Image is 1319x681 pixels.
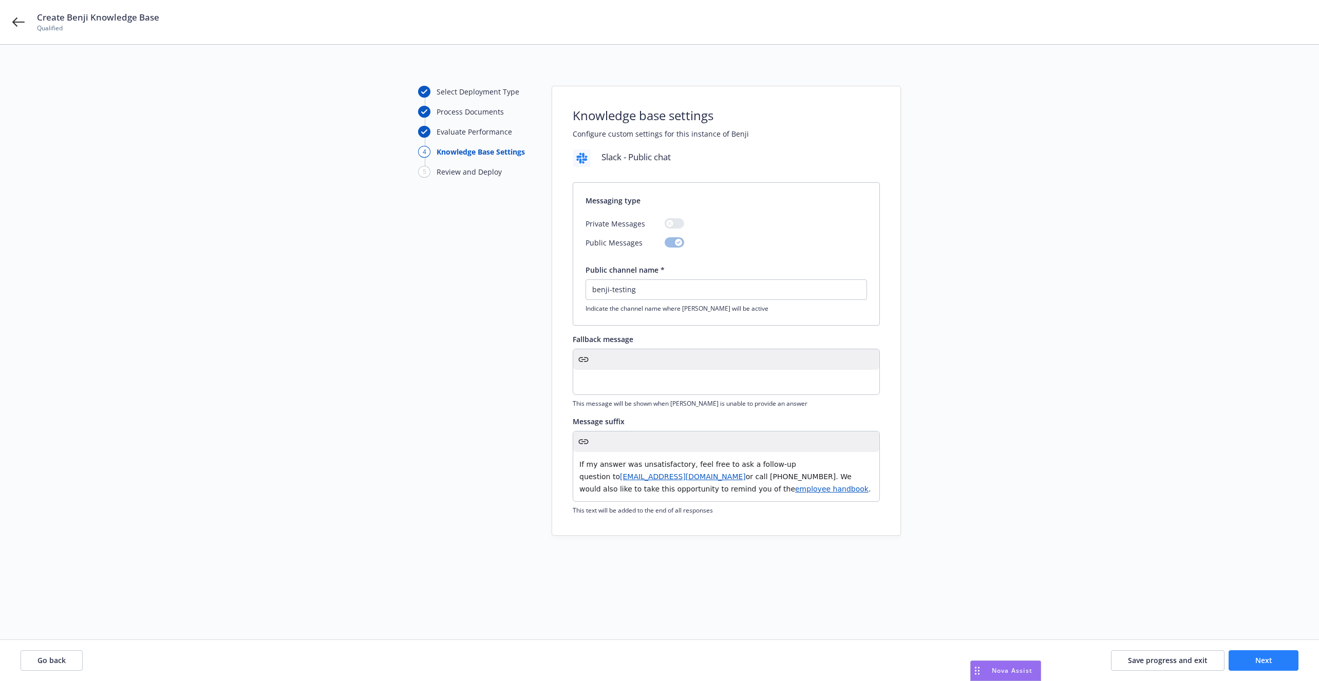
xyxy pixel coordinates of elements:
[573,334,633,344] span: Fallback message
[992,666,1032,675] span: Nova Assist
[586,304,867,313] span: Indicate the channel name where [PERSON_NAME] will be active
[1128,655,1208,665] span: Save progress and exit
[21,650,83,671] button: Go back
[586,218,645,229] span: Private Messages
[579,460,798,481] span: If my answer was unsatisfactory, feel free to ask a follow-up question to
[573,452,879,501] div: editable markdown
[418,166,430,178] div: 5
[573,370,879,394] div: editable markdown
[37,11,159,24] span: Create Benji Knowledge Base
[576,352,591,367] button: Create link
[576,434,591,449] button: Create link
[37,655,66,665] span: Go back
[1111,650,1224,671] button: Save progress and exit
[37,24,159,33] span: Qualified
[437,86,519,97] div: Select Deployment Type
[869,485,871,493] span: .
[437,146,525,157] div: Knowledge Base Settings
[971,661,984,680] div: Drag to move
[1255,655,1272,665] span: Next
[586,265,665,275] span: Public channel name *
[620,472,746,481] a: [EMAIL_ADDRESS][DOMAIN_NAME]
[418,146,430,158] div: 4
[573,417,625,426] span: Message suffix
[573,399,880,408] span: This message will be shown when [PERSON_NAME] is unable to provide an answer
[586,237,643,248] span: Public Messages
[1229,650,1298,671] button: Next
[437,126,512,137] div: Evaluate Performance
[437,106,504,117] div: Process Documents
[573,506,880,515] span: This text will be added to the end of all responses
[970,660,1041,681] button: Nova Assist
[437,166,502,177] div: Review and Deploy
[795,485,869,493] a: employee handbook
[573,107,713,124] h1: Knowledge base settings
[579,472,854,493] span: or call [PHONE_NUMBER]. We would also like to take this opportunity to remind you of the
[573,128,880,139] h2: Configure custom settings for this instance of Benji
[573,183,879,218] div: Messaging type
[601,150,671,164] span: Slack - Public chat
